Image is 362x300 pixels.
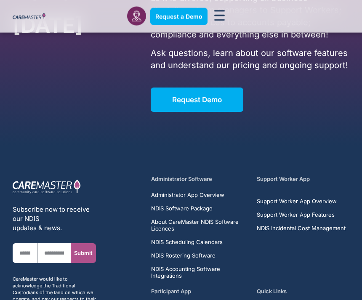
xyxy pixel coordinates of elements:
span: NDIS Software Package [151,205,213,212]
span: NDIS Incidental Cost Management [257,225,346,232]
p: Ask questions, learn about our software features and understand our pricing and ongoing support! [151,48,349,72]
a: NDIS Software Package [151,205,248,212]
a: Request Demo [151,88,243,112]
div: Menu Toggle [212,8,228,26]
h5: Support Worker App [257,175,354,183]
div: Subscribe now to receive our NDIS updates & news. [13,205,96,233]
img: CareMaster Logo Part [13,180,81,195]
a: About CareMaster NDIS Software Licences [151,219,248,232]
img: CareMaster Logo [13,13,45,20]
h5: Quick Links [257,288,354,296]
span: Last Name [118,1,146,8]
a: Administrator App Overview [151,192,248,199]
a: Support Worker App Features [257,212,354,218]
h5: Administrator Software [151,175,248,183]
span: NDIS Rostering Software [151,252,216,259]
span: Request Demo [172,96,222,104]
a: NDIS Rostering Software [151,252,248,259]
a: Support Worker App Overview [257,198,354,205]
span: Support Worker App Features [257,212,335,218]
a: NDIS Incidental Cost Management [257,225,354,232]
form: New Form [13,244,96,272]
a: NDIS Accounting Software Integrations [151,266,248,279]
a: NDIS Scheduling Calendars [151,239,248,246]
button: Submit [71,244,96,263]
span: NDIS Scheduling Calendars [151,239,223,246]
h5: Participant App [151,288,248,296]
span: Request a Demo [155,13,202,20]
span: Administrator App Overview [151,192,224,199]
span: Submit [74,250,93,257]
span: Support Worker App Overview [257,198,337,205]
a: Request a Demo [150,8,208,25]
